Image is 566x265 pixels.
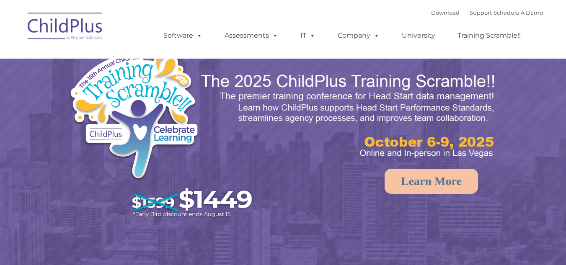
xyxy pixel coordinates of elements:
[216,27,287,44] a: Assessments
[385,169,478,194] a: Learn More
[292,27,324,44] a: IT
[431,9,543,16] font: |
[329,27,388,44] a: Company
[23,7,107,49] img: ChildPlus by Procare Solutions
[449,27,529,44] a: Training Scramble!!
[470,9,492,16] a: Support
[494,9,543,16] a: Schedule A Demo
[431,9,460,16] a: Download
[155,27,211,44] a: Software
[393,27,444,44] a: University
